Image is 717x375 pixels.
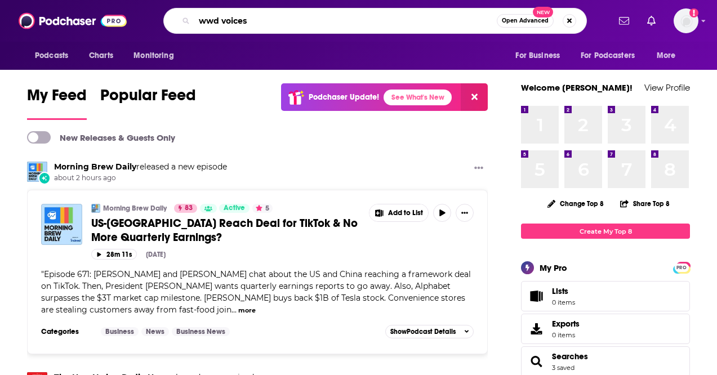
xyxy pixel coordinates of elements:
[89,48,113,64] span: Charts
[174,204,197,213] a: 83
[54,173,227,183] span: about 2 hours ago
[552,351,588,361] a: Searches
[456,204,474,222] button: Show More Button
[54,162,136,172] a: Morning Brew Daily
[100,86,196,111] span: Popular Feed
[27,86,87,120] a: My Feed
[185,203,193,214] span: 83
[103,204,167,213] a: Morning Brew Daily
[231,305,237,315] span: ...
[521,224,690,239] a: Create My Top 8
[309,92,379,102] p: Podchaser Update!
[552,286,575,296] span: Lists
[146,251,166,258] div: [DATE]
[552,364,575,372] a: 3 saved
[540,262,567,273] div: My Pro
[521,281,690,311] a: Lists
[384,90,452,105] a: See What's New
[581,48,635,64] span: For Podcasters
[552,298,575,306] span: 0 items
[126,45,188,66] button: open menu
[91,216,358,244] span: US-[GEOGRAPHIC_DATA] Reach Deal for TikTok & No More Quarterly Earnings?
[41,269,471,315] span: Episode 671: [PERSON_NAME] and [PERSON_NAME] chat about the US and China reaching a framework dea...
[385,325,474,338] button: ShowPodcast Details
[224,203,245,214] span: Active
[533,7,553,17] span: New
[194,12,497,30] input: Search podcasts, credits, & more...
[219,204,250,213] a: Active
[38,172,51,184] div: New Episode
[521,82,633,93] a: Welcome [PERSON_NAME]!
[507,45,574,66] button: open menu
[27,86,87,111] span: My Feed
[27,131,175,144] a: New Releases & Guests Only
[657,48,676,64] span: More
[91,216,361,244] a: US-[GEOGRAPHIC_DATA] Reach Deal for TikTok & No More Quarterly Earnings?
[27,45,83,66] button: open menu
[675,263,688,271] a: PRO
[100,86,196,120] a: Popular Feed
[41,204,82,245] img: US-China Reach Deal for TikTok & No More Quarterly Earnings?
[552,286,568,296] span: Lists
[91,204,100,213] img: Morning Brew Daily
[552,331,580,339] span: 0 items
[388,209,423,217] span: Add to List
[163,8,587,34] div: Search podcasts, credits, & more...
[521,314,690,344] a: Exports
[35,48,68,64] span: Podcasts
[91,249,137,260] button: 28m 11s
[649,45,690,66] button: open menu
[141,327,169,336] a: News
[689,8,698,17] svg: Add a profile image
[497,14,554,28] button: Open AdvancedNew
[470,162,488,176] button: Show More Button
[101,327,139,336] a: Business
[541,197,611,211] button: Change Top 8
[674,8,698,33] img: User Profile
[41,269,471,315] span: "
[675,264,688,272] span: PRO
[674,8,698,33] span: Logged in as esmith_bg
[41,327,92,336] h3: Categories
[525,288,547,304] span: Lists
[525,321,547,337] span: Exports
[172,327,230,336] a: Business News
[19,10,127,32] img: Podchaser - Follow, Share and Rate Podcasts
[552,319,580,329] span: Exports
[27,162,47,182] img: Morning Brew Daily
[133,48,173,64] span: Monitoring
[502,18,549,24] span: Open Advanced
[620,193,670,215] button: Share Top 8
[674,8,698,33] button: Show profile menu
[643,11,660,30] a: Show notifications dropdown
[238,306,256,315] button: more
[644,82,690,93] a: View Profile
[369,204,428,221] button: Show More Button
[614,11,634,30] a: Show notifications dropdown
[82,45,120,66] a: Charts
[525,354,547,369] a: Searches
[515,48,560,64] span: For Business
[390,328,456,336] span: Show Podcast Details
[252,204,273,213] button: 5
[573,45,651,66] button: open menu
[54,162,227,172] h3: released a new episode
